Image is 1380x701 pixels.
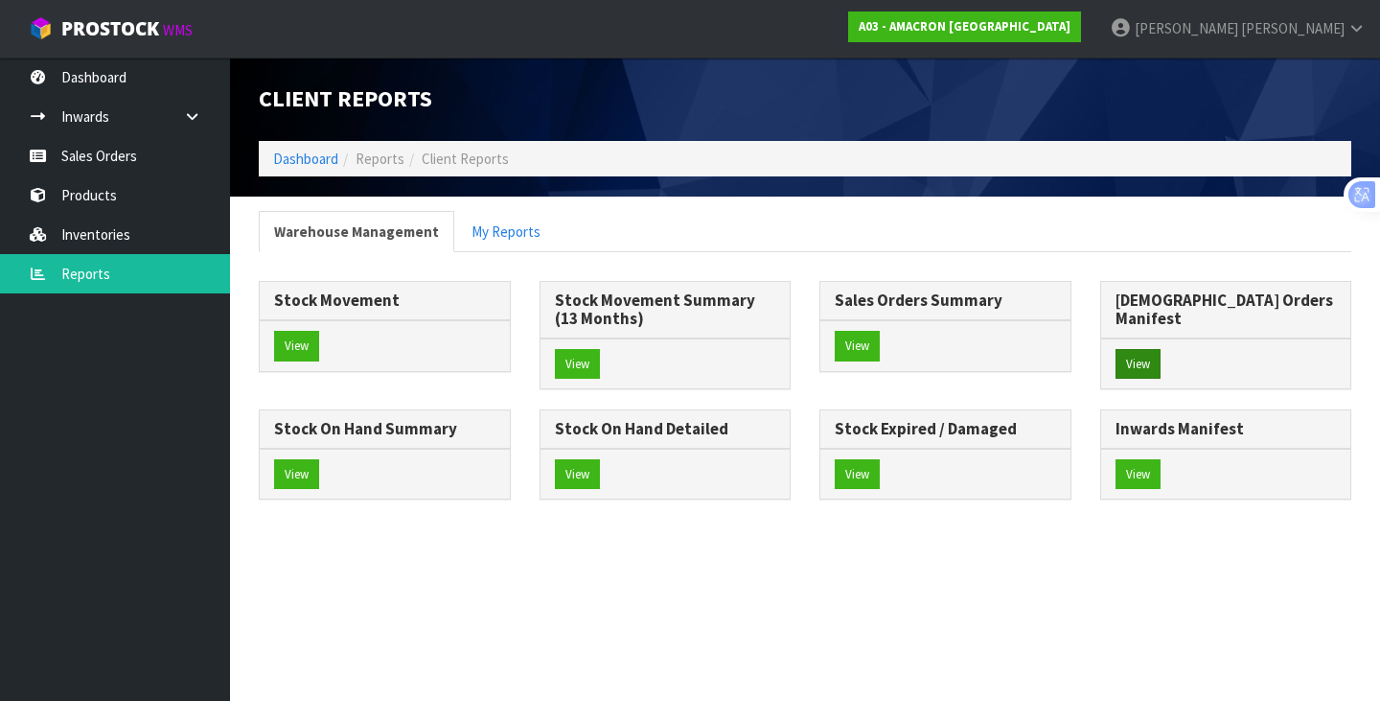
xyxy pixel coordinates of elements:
[1135,19,1238,37] span: [PERSON_NAME]
[835,420,1056,438] h3: Stock Expired / Damaged
[555,349,600,380] button: View
[61,16,159,41] span: ProStock
[1115,459,1161,490] button: View
[835,459,880,490] button: View
[163,21,193,39] small: WMS
[859,18,1070,35] strong: A03 - AMACRON [GEOGRAPHIC_DATA]
[1115,292,1337,327] h3: [DEMOGRAPHIC_DATA] Orders Manifest
[273,150,338,168] a: Dashboard
[1241,19,1345,37] span: [PERSON_NAME]
[422,150,509,168] span: Client Reports
[259,83,432,113] span: Client Reports
[555,420,776,438] h3: Stock On Hand Detailed
[555,459,600,490] button: View
[456,211,556,252] a: My Reports
[835,331,880,362] button: View
[835,292,1056,310] h3: Sales Orders Summary
[1115,420,1337,438] h3: Inwards Manifest
[274,459,319,490] button: View
[356,150,404,168] span: Reports
[29,16,53,40] img: cube-alt.png
[274,331,319,362] button: View
[555,292,776,327] h3: Stock Movement Summary (13 Months)
[274,420,495,438] h3: Stock On Hand Summary
[274,292,495,310] h3: Stock Movement
[259,211,454,252] a: Warehouse Management
[1115,349,1161,380] button: View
